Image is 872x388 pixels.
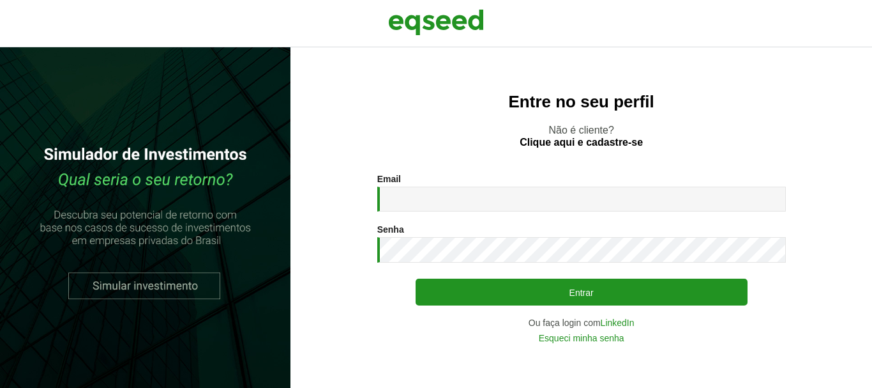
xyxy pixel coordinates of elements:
[316,93,846,111] h2: Entre no seu perfil
[520,137,643,148] a: Clique aqui e cadastre-se
[377,175,401,183] label: Email
[316,124,846,148] p: Não é cliente?
[377,318,786,327] div: Ou faça login com
[601,318,635,327] a: LinkedIn
[388,6,484,38] img: EqSeed Logo
[377,225,404,234] label: Senha
[539,334,624,343] a: Esqueci minha senha
[416,279,748,306] button: Entrar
